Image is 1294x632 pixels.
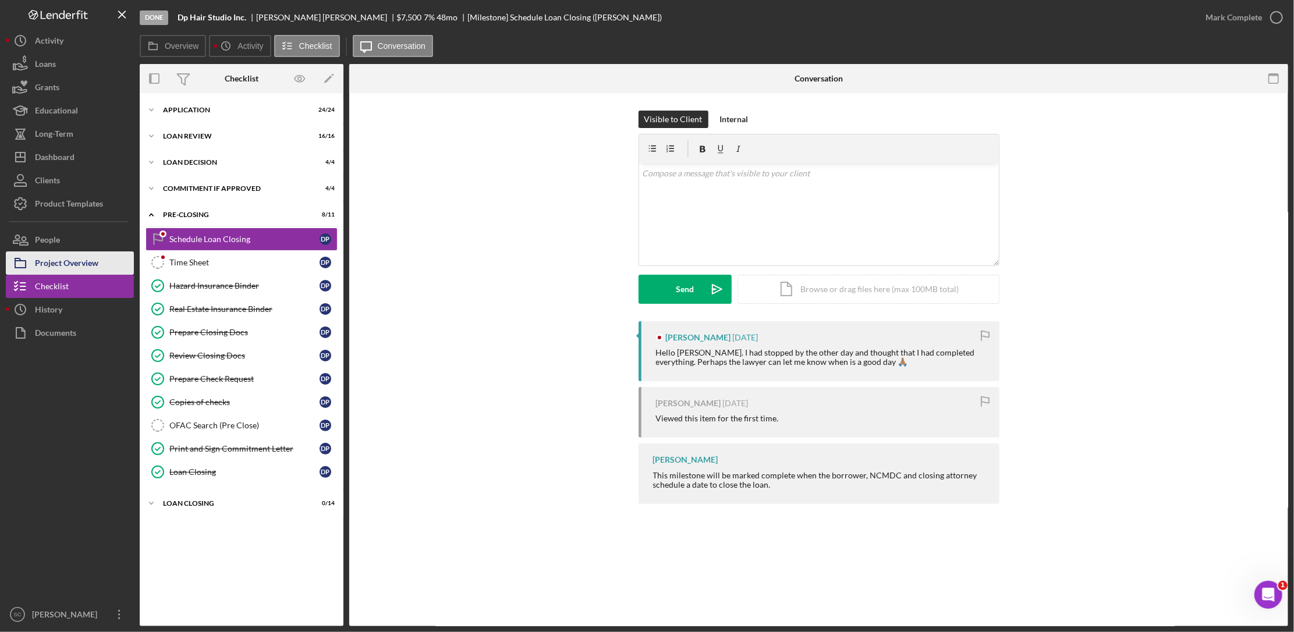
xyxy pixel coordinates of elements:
[35,192,103,218] div: Product Templates
[320,233,331,245] div: D P
[6,228,134,251] button: People
[6,603,134,626] button: SC[PERSON_NAME]
[656,399,721,408] div: [PERSON_NAME]
[35,29,63,55] div: Activity
[256,13,397,22] div: [PERSON_NAME] [PERSON_NAME]
[720,111,749,128] div: Internal
[653,471,988,489] div: This milestone will be marked complete when the borrower, NCMDC and closing attorney schedule a d...
[146,228,338,251] a: Schedule Loan ClosingDP
[169,421,320,430] div: OFAC Search (Pre Close)
[165,41,198,51] label: Overview
[146,344,338,367] a: Review Closing DocsDP
[35,99,78,125] div: Educational
[639,275,732,304] button: Send
[169,281,320,290] div: Hazard Insurance Binder
[169,374,320,384] div: Prepare Check Request
[169,235,320,244] div: Schedule Loan Closing
[320,443,331,455] div: D P
[467,13,662,22] div: [Milestone] Schedule Loan Closing ([PERSON_NAME])
[35,122,73,148] div: Long-Term
[163,211,306,218] div: Pre-Closing
[163,500,306,507] div: Loan Closing
[169,467,320,477] div: Loan Closing
[6,76,134,99] button: Grants
[146,251,338,274] a: Time SheetDP
[639,111,708,128] button: Visible to Client
[6,122,134,145] a: Long-Term
[6,251,134,275] button: Project Overview
[1278,581,1288,590] span: 1
[1206,6,1262,29] div: Mark Complete
[666,333,731,342] div: [PERSON_NAME]
[169,397,320,407] div: Copies of checks
[320,420,331,431] div: D P
[714,111,754,128] button: Internal
[314,500,335,507] div: 0 / 14
[146,460,338,484] a: Loan ClosingDP
[146,297,338,321] a: Real Estate Insurance BinderDP
[146,321,338,344] a: Prepare Closing DocsDP
[424,13,435,22] div: 7 %
[146,274,338,297] a: Hazard Insurance BinderDP
[169,351,320,360] div: Review Closing Docs
[35,145,75,172] div: Dashboard
[733,333,758,342] time: 2024-06-17 15:18
[6,321,134,345] button: Documents
[237,41,263,51] label: Activity
[163,159,306,166] div: Loan Decision
[163,133,306,140] div: Loan Review
[6,99,134,122] button: Educational
[314,106,335,113] div: 24 / 24
[146,390,338,414] a: Copies of checksDP
[320,280,331,292] div: D P
[6,52,134,76] button: Loans
[320,257,331,268] div: D P
[146,367,338,390] a: Prepare Check RequestDP
[314,211,335,218] div: 8 / 11
[644,111,703,128] div: Visible to Client
[35,298,62,324] div: History
[169,328,320,337] div: Prepare Closing Docs
[656,414,779,423] div: Viewed this item for the first time.
[29,603,105,629] div: [PERSON_NAME]
[6,298,134,321] button: History
[397,13,422,22] div: $7,500
[274,35,340,57] button: Checklist
[299,41,332,51] label: Checklist
[6,192,134,215] button: Product Templates
[795,74,843,83] div: Conversation
[146,437,338,460] a: Print and Sign Commitment LetterDP
[35,228,60,254] div: People
[320,326,331,338] div: D P
[209,35,271,57] button: Activity
[178,13,246,22] b: Dp Hair Studio Inc.
[6,169,134,192] button: Clients
[169,444,320,453] div: Print and Sign Commitment Letter
[320,303,331,315] div: D P
[35,321,76,347] div: Documents
[163,185,306,192] div: Commitment if Approved
[676,275,694,304] div: Send
[140,10,168,25] div: Done
[35,52,56,79] div: Loans
[6,275,134,298] button: Checklist
[437,13,458,22] div: 48 mo
[163,106,306,113] div: Application
[320,350,331,361] div: D P
[314,185,335,192] div: 4 / 4
[225,74,258,83] div: Checklist
[1194,6,1288,29] button: Mark Complete
[146,414,338,437] a: OFAC Search (Pre Close)DP
[378,41,426,51] label: Conversation
[169,258,320,267] div: Time Sheet
[653,455,718,464] div: [PERSON_NAME]
[35,76,59,102] div: Grants
[320,396,331,408] div: D P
